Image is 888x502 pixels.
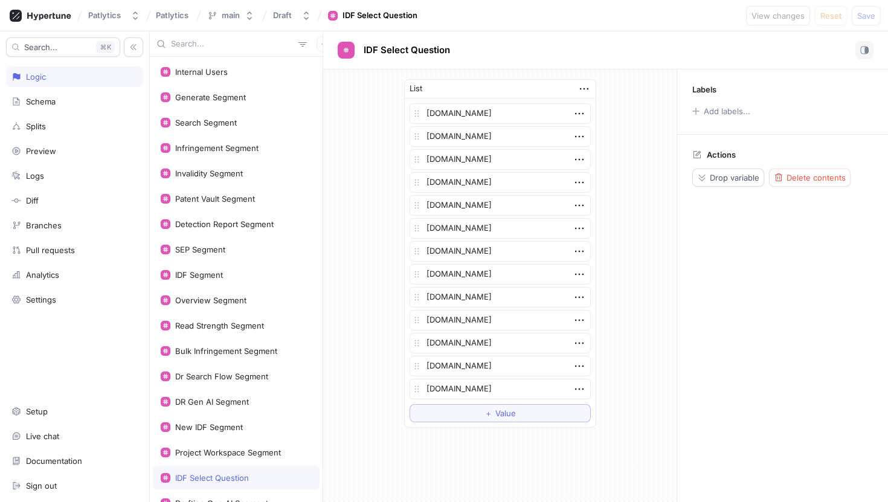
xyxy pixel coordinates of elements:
[175,448,281,457] div: Project Workspace Segment
[26,270,59,280] div: Analytics
[175,118,237,127] div: Search Segment
[410,379,591,399] textarea: [DOMAIN_NAME]
[175,295,246,305] div: Overview Segment
[410,333,591,353] textarea: [DOMAIN_NAME]
[175,143,259,153] div: Infringement Segment
[410,356,591,376] textarea: [DOMAIN_NAME]
[171,38,294,50] input: Search...
[410,287,591,307] textarea: [DOMAIN_NAME]
[495,410,516,417] span: Value
[410,218,591,239] textarea: [DOMAIN_NAME]
[364,45,450,55] span: IDF Select Question
[815,6,847,25] button: Reset
[704,108,750,115] div: Add labels...
[410,241,591,262] textarea: [DOMAIN_NAME]
[96,41,115,53] div: K
[175,245,225,254] div: SEP Segment
[202,5,259,25] button: main
[410,172,591,193] textarea: [DOMAIN_NAME]
[26,407,48,416] div: Setup
[820,12,841,19] span: Reset
[26,456,82,466] div: Documentation
[710,174,759,181] span: Drop variable
[175,67,228,77] div: Internal Users
[26,72,46,82] div: Logic
[343,10,417,22] div: IDF Select Question
[410,103,591,124] textarea: [DOMAIN_NAME]
[175,346,277,356] div: Bulk Infringement Segment
[26,171,44,181] div: Logs
[692,169,764,187] button: Drop variable
[688,103,753,119] button: Add labels...
[175,270,223,280] div: IDF Segment
[175,92,246,102] div: Generate Segment
[410,310,591,330] textarea: [DOMAIN_NAME]
[24,43,57,51] span: Search...
[857,12,875,19] span: Save
[268,5,316,25] button: Draft
[175,372,268,381] div: Dr Search Flow Segment
[26,97,56,106] div: Schema
[484,410,492,417] span: ＋
[26,146,56,156] div: Preview
[175,473,249,483] div: IDF Select Question
[175,422,243,432] div: New IDF Segment
[410,126,591,147] textarea: [DOMAIN_NAME]
[175,194,255,204] div: Patent Vault Segment
[410,83,422,95] div: List
[175,219,274,229] div: Detection Report Segment
[746,6,810,25] button: View changes
[222,10,240,21] div: main
[410,264,591,285] textarea: [DOMAIN_NAME]
[751,12,805,19] span: View changes
[410,149,591,170] textarea: [DOMAIN_NAME]
[26,481,57,491] div: Sign out
[26,196,39,205] div: Diff
[26,295,56,304] div: Settings
[156,11,188,19] span: Patlytics
[707,150,736,159] p: Actions
[6,37,120,57] button: Search...K
[26,121,46,131] div: Splits
[175,169,243,178] div: Invalidity Segment
[692,85,716,94] p: Labels
[26,245,75,255] div: Pull requests
[175,397,249,407] div: DR Gen AI Segment
[410,195,591,216] textarea: [DOMAIN_NAME]
[6,451,143,471] a: Documentation
[787,174,846,181] span: Delete contents
[175,321,264,330] div: Read Strength Segment
[410,404,591,422] button: ＋Value
[83,5,145,25] button: Patlytics
[26,431,59,441] div: Live chat
[769,169,851,187] button: Delete contents
[852,6,881,25] button: Save
[26,220,62,230] div: Branches
[273,10,292,21] div: Draft
[88,10,121,21] div: Patlytics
